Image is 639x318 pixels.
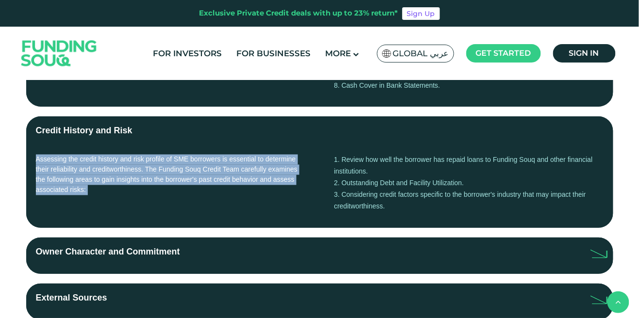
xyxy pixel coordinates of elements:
a: For Businesses [234,46,313,62]
li: Outstanding Debt and Facility Utilization. [334,178,604,190]
img: Logo [12,29,107,78]
li: Review how well the borrower has repaid loans to Funding Souq and other financial institutions. [334,155,604,178]
div: Exclusive Private Credit deals with up to 23% return* [199,8,398,19]
span: Sign in [569,48,599,58]
span: Global عربي [393,48,449,59]
img: SA Flag [382,49,391,58]
button: back [607,291,629,313]
li: Cash Cover in Bank Statements. [334,80,604,92]
span: More [325,48,351,58]
div: External Sources [36,291,107,312]
li: Considering credit factors specific to the borrower's industry that may impact their creditworthi... [334,190,604,213]
a: For Investors [150,46,224,62]
span: Get started [476,48,531,58]
a: Sign Up [402,7,440,20]
div: Owner Character and Commitment [36,245,180,266]
img: arrow up [590,296,607,304]
div: Credit History and Risk [36,124,132,137]
a: Sign in [553,44,616,63]
div: Assessing the credit history and risk profile of SME borrowers is essential to determine their re... [36,155,305,218]
img: arrow right [590,250,607,258]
